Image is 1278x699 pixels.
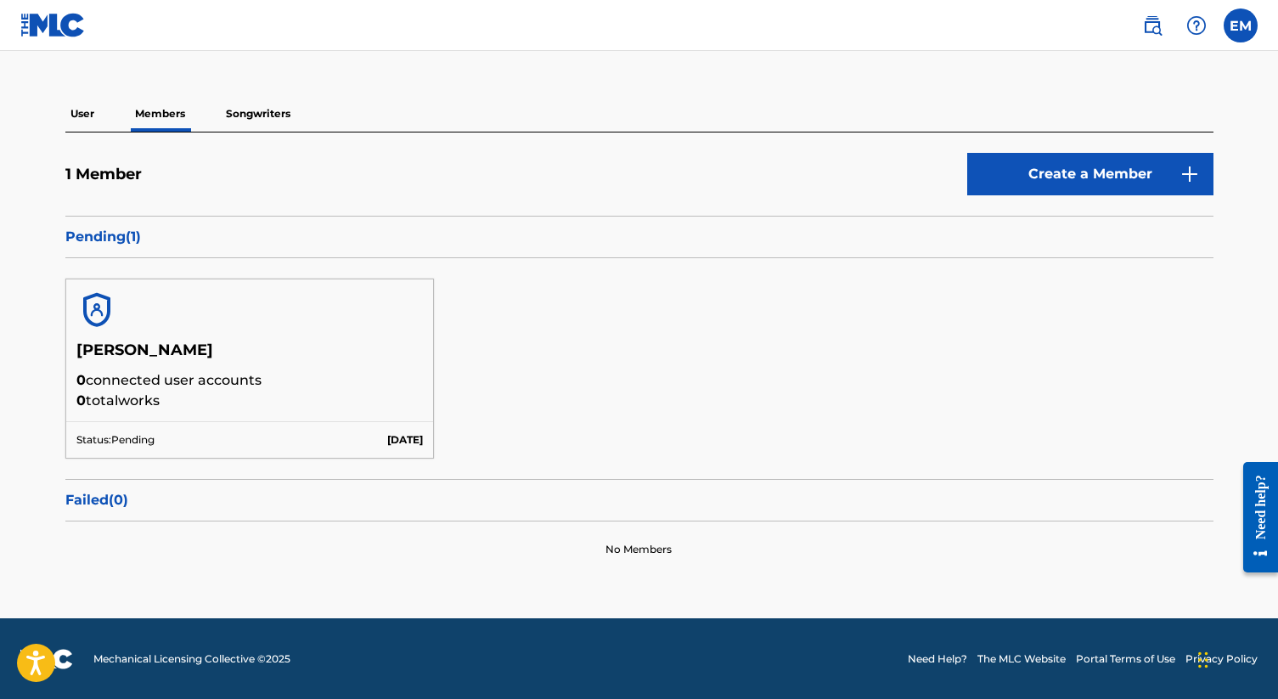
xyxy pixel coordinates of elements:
img: logo [20,649,73,669]
iframe: Chat Widget [1193,617,1278,699]
a: The MLC Website [977,651,1066,667]
h5: 1 Member [65,165,142,184]
p: User [65,96,99,132]
p: connected user accounts [76,370,424,391]
span: 0 [76,372,86,388]
img: 9d2ae6d4665cec9f34b9.svg [1179,164,1200,184]
p: total works [76,391,424,411]
iframe: Resource Center [1230,449,1278,586]
a: Need Help? [908,651,967,667]
p: Pending ( 1 ) [65,227,1213,247]
div: Drag [1198,634,1208,685]
span: Mechanical Licensing Collective © 2025 [93,651,290,667]
p: Status: Pending [76,432,155,448]
p: [DATE] [387,432,423,448]
img: account [76,290,117,330]
span: 0 [76,392,86,409]
a: Public Search [1135,8,1169,42]
p: Songwriters [221,96,296,132]
h5: [PERSON_NAME] [76,341,424,370]
p: No Members [605,542,672,557]
img: search [1142,15,1163,36]
p: Members [130,96,190,132]
a: Privacy Policy [1185,651,1258,667]
p: Failed ( 0 ) [65,490,1213,510]
img: help [1186,15,1207,36]
a: Portal Terms of Use [1076,651,1175,667]
div: User Menu [1224,8,1258,42]
img: MLC Logo [20,13,86,37]
a: Create a Member [967,153,1213,195]
div: Help [1179,8,1213,42]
